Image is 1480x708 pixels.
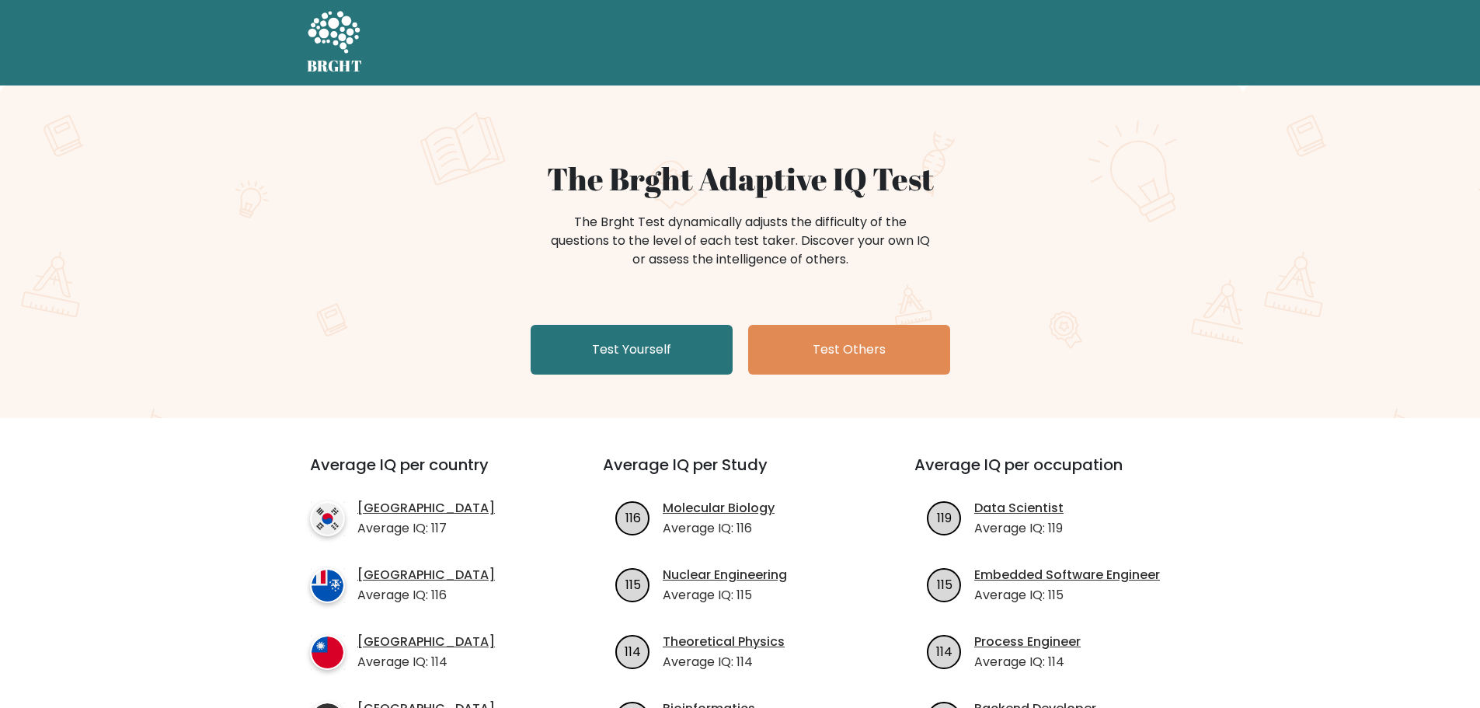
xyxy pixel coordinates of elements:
[625,575,641,593] text: 115
[357,519,495,538] p: Average IQ: 117
[603,455,877,493] h3: Average IQ per Study
[936,642,952,660] text: 114
[357,566,495,584] a: [GEOGRAPHIC_DATA]
[625,642,641,660] text: 114
[974,653,1081,671] p: Average IQ: 114
[357,586,495,605] p: Average IQ: 116
[310,455,547,493] h3: Average IQ per country
[357,633,495,651] a: [GEOGRAPHIC_DATA]
[663,519,775,538] p: Average IQ: 116
[663,499,775,518] a: Molecular Biology
[361,160,1120,197] h1: The Brght Adaptive IQ Test
[748,325,950,375] a: Test Others
[974,633,1081,651] a: Process Engineer
[914,455,1189,493] h3: Average IQ per occupation
[531,325,733,375] a: Test Yourself
[310,635,345,670] img: country
[310,568,345,603] img: country
[357,499,495,518] a: [GEOGRAPHIC_DATA]
[310,501,345,536] img: country
[974,519,1064,538] p: Average IQ: 119
[663,653,785,671] p: Average IQ: 114
[625,508,641,526] text: 116
[974,586,1160,605] p: Average IQ: 115
[357,653,495,671] p: Average IQ: 114
[307,57,363,75] h5: BRGHT
[937,508,952,526] text: 119
[663,566,787,584] a: Nuclear Engineering
[974,566,1160,584] a: Embedded Software Engineer
[663,586,787,605] p: Average IQ: 115
[663,633,785,651] a: Theoretical Physics
[546,213,935,269] div: The Brght Test dynamically adjusts the difficulty of the questions to the level of each test take...
[937,575,952,593] text: 115
[974,499,1064,518] a: Data Scientist
[307,6,363,79] a: BRGHT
